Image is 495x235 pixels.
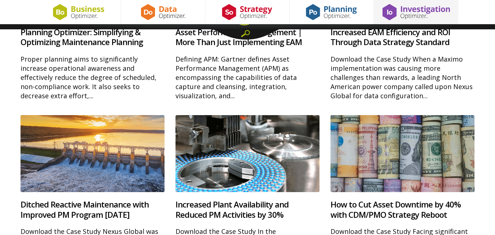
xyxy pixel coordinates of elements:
div: Download the Case Study When a Maximo implementation was causing more challenges than rewards, a ... [330,55,474,101]
div: Defining APM: Gartner defines Asset Performance Management (APM) as encompassing the capabilities... [176,55,319,101]
div: Proper planning aims to significantly increase operational awareness and effectively reduce the d... [21,55,165,101]
a: Ditched Reactive Maintenance with Improved PM Program [DATE] [21,199,149,220]
a: How to Cut Asset Downtime by 40% with CDM/PMO Strategy Reboot [330,199,461,220]
a: Increased Plant Availability and Reduced PM Activities by 30% [176,199,289,220]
